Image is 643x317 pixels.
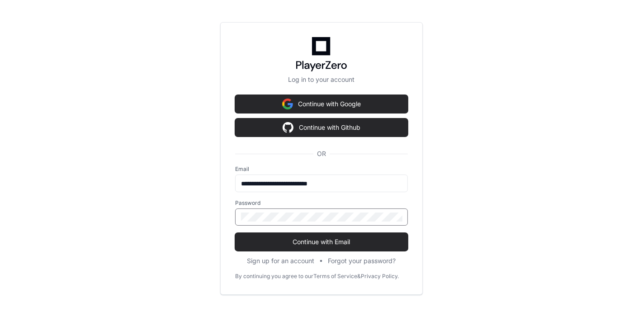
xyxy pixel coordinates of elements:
[328,256,396,265] button: Forgot your password?
[235,273,313,280] div: By continuing you agree to our
[282,95,293,113] img: Sign in with google
[235,237,408,246] span: Continue with Email
[235,118,408,137] button: Continue with Github
[235,166,408,173] label: Email
[361,273,399,280] a: Privacy Policy.
[283,118,293,137] img: Sign in with google
[235,233,408,251] button: Continue with Email
[235,95,408,113] button: Continue with Google
[313,149,330,158] span: OR
[235,75,408,84] p: Log in to your account
[357,273,361,280] div: &
[313,273,357,280] a: Terms of Service
[235,199,408,207] label: Password
[247,256,315,265] button: Sign up for an account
